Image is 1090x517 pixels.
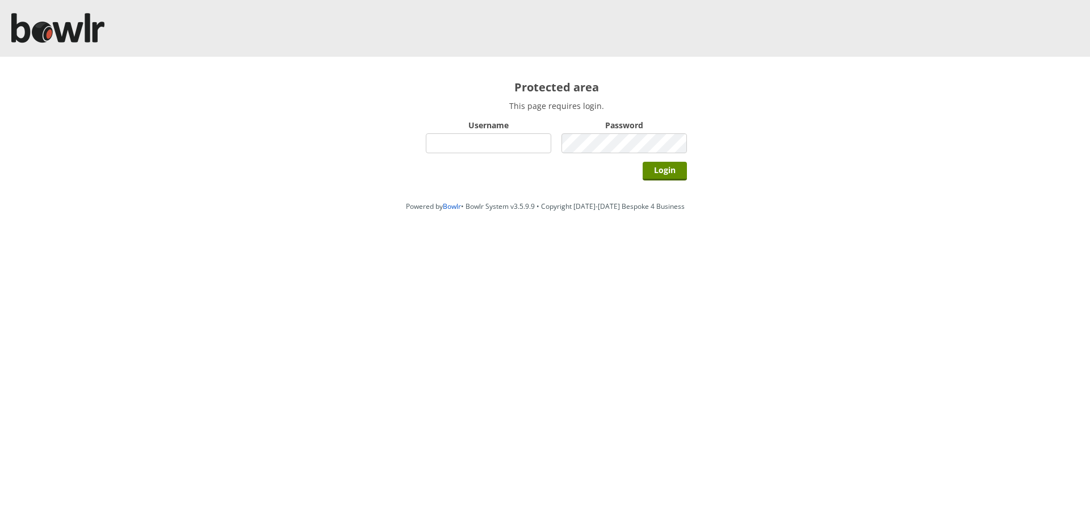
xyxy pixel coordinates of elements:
label: Username [426,120,551,131]
a: Bowlr [443,201,461,211]
input: Login [643,162,687,180]
span: Powered by • Bowlr System v3.5.9.9 • Copyright [DATE]-[DATE] Bespoke 4 Business [406,201,685,211]
h2: Protected area [426,79,687,95]
p: This page requires login. [426,100,687,111]
label: Password [561,120,687,131]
